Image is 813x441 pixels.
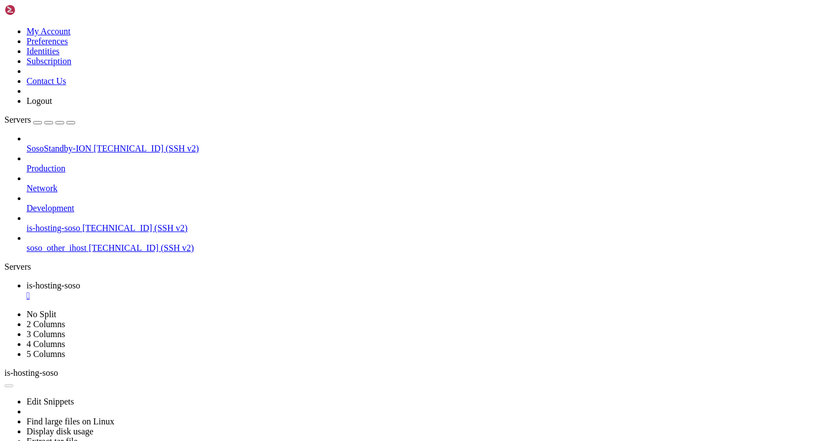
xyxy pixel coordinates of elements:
[27,56,71,66] a: Subscription
[93,144,199,153] span: [TECHNICAL_ID] (SSH v2)
[27,36,68,46] a: Preferences
[4,4,669,14] x-row: Connecting [TECHNICAL_ID]...
[82,223,187,233] span: [TECHNICAL_ID] (SSH v2)
[27,27,71,36] a: My Account
[27,134,809,154] li: SosoStandby-ION [TECHNICAL_ID] (SSH v2)
[4,115,31,124] span: Servers
[27,309,56,319] a: No Split
[27,427,93,436] a: Display disk usage
[88,243,194,253] span: [TECHNICAL_ID] (SSH v2)
[27,397,74,406] a: Edit Snippets
[27,183,58,193] span: Network
[27,223,809,233] a: is-hosting-soso [TECHNICAL_ID] (SSH v2)
[27,203,809,213] a: Development
[27,243,86,253] span: soso_other_ihost
[27,233,809,253] li: soso_other_ihost [TECHNICAL_ID] (SSH v2)
[27,164,65,173] span: Production
[27,144,809,154] a: SosoStandby-ION [TECHNICAL_ID] (SSH v2)
[27,46,60,56] a: Identities
[27,203,74,213] span: Development
[27,281,80,290] span: is-hosting-soso
[27,223,80,233] span: is-hosting-soso
[27,417,114,426] a: Find large files on Linux
[27,76,66,86] a: Contact Us
[4,4,68,15] img: Shellngn
[27,349,65,359] a: 5 Columns
[27,243,809,253] a: soso_other_ihost [TECHNICAL_ID] (SSH v2)
[27,96,52,106] a: Logout
[4,115,75,124] a: Servers
[27,319,65,329] a: 2 Columns
[27,329,65,339] a: 3 Columns
[27,183,809,193] a: Network
[27,144,91,153] span: SosoStandby-ION
[27,193,809,213] li: Development
[27,174,809,193] li: Network
[27,154,809,174] li: Production
[4,14,9,23] div: (0, 1)
[27,291,809,301] a: 
[27,339,65,349] a: 4 Columns
[27,164,809,174] a: Production
[27,281,809,301] a: is-hosting-soso
[4,368,58,377] span: is-hosting-soso
[27,213,809,233] li: is-hosting-soso [TECHNICAL_ID] (SSH v2)
[4,262,809,272] div: Servers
